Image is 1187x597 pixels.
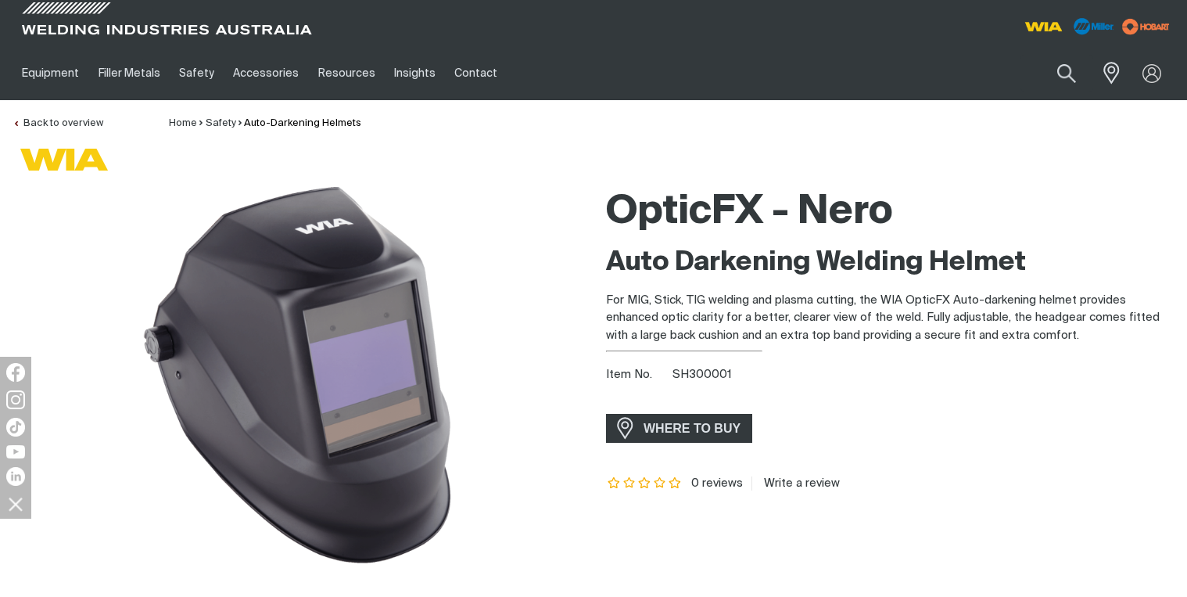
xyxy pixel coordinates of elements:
a: Contact [445,46,507,100]
a: Equipment [13,46,88,100]
img: YouTube [6,445,25,459]
p: For MIG, Stick, TIG welding and plasma cutting, the WIA OpticFX Auto-darkening helmet provides en... [606,292,1174,345]
a: Safety [170,46,224,100]
a: Home [169,118,197,128]
img: TikTok [6,418,25,437]
a: Auto-Darkening Helmets [244,118,361,128]
img: miller [1117,15,1174,38]
span: WHERE TO BUY [633,416,751,441]
button: Search products [1040,55,1093,92]
a: Insights [385,46,445,100]
a: Filler Metals [88,46,169,100]
img: OpticFX - Nero [102,179,493,570]
img: LinkedIn [6,467,25,486]
a: Accessories [224,46,308,100]
img: Instagram [6,390,25,409]
nav: Breadcrumb [169,116,361,131]
nav: Main [13,46,884,100]
input: Product name or item number... [1020,55,1093,92]
span: Rating: {0} [606,478,683,489]
a: Resources [309,46,385,100]
a: Safety [206,118,236,128]
a: WHERE TO BUY [606,414,752,443]
a: Back to overview of Auto-Darkening Helmets [13,118,103,128]
img: Facebook [6,363,25,382]
span: 0 reviews [691,477,743,489]
span: SH300001 [672,369,732,380]
img: hide socials [2,491,29,517]
h1: OpticFX - Nero [606,187,1174,238]
a: Write a review [751,477,840,491]
h2: Auto Darkening Welding Helmet [606,246,1174,280]
span: Item No. [606,366,669,384]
